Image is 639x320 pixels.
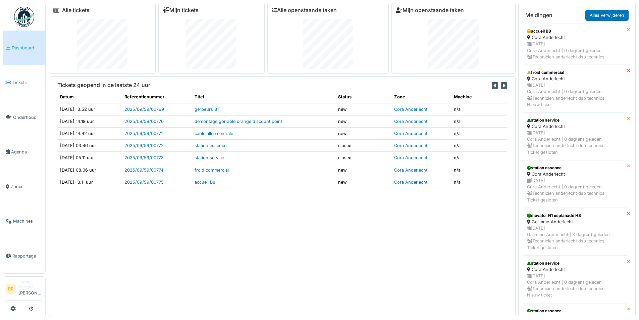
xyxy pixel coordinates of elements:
[394,119,427,124] a: Cora Anderlecht
[335,103,391,115] td: new
[335,140,391,152] td: closed
[124,168,163,173] a: 2025/09/59/00774
[451,152,507,164] td: n/a
[527,165,623,171] div: station essence
[3,100,45,135] a: Onderhoud
[124,180,164,185] a: 2025/09/59/00775
[18,279,43,299] li: [PERSON_NAME]
[3,65,45,100] a: Tickets
[124,119,164,124] a: 2025/09/59/00770
[527,260,623,266] div: station service
[394,143,427,148] a: Cora Anderlecht
[394,168,427,173] a: Cora Anderlecht
[62,7,90,13] a: Alle tickets
[57,127,122,139] td: [DATE] 14.42 uur
[57,103,122,115] td: [DATE] 13.52 uur
[527,266,623,273] div: Cora Anderlecht
[527,177,623,203] div: [DATE] Cora Anderlecht | 0 dag(en) geleden Technicien anderlecht dsb technics Ticket gesloten
[451,127,507,139] td: n/a
[195,107,220,112] a: gerbeurs B11
[451,115,507,127] td: n/a
[523,160,627,208] a: station essence Cora Anderlecht [DATE]Cora Anderlecht | 0 dag(en) geleden Technicien anderlecht d...
[124,131,163,136] a: 2025/09/59/00771
[451,164,507,176] td: n/a
[525,12,552,18] h6: Meldingen
[12,253,43,259] span: Rapportage
[523,112,627,160] a: station service Cora Anderlecht [DATE]Cora Anderlecht | 0 dag(en) geleden Technicien anderlecht d...
[195,131,233,136] a: câble allée centrale
[527,117,623,123] div: station service
[13,218,43,224] span: Machines
[527,308,623,314] div: station essence
[124,107,164,112] a: 2025/09/59/00769
[6,279,43,301] a: RR Lokale manager[PERSON_NAME]
[335,176,391,188] td: new
[527,82,623,108] div: [DATE] Cora Anderlecht | 0 dag(en) geleden Technicien anderlecht dsb technics Nieuw ticket
[523,65,627,112] a: froid commercial Cora Anderlecht [DATE]Cora Anderlecht | 0 dag(en) geleden Technicien anderlecht ...
[451,91,507,103] th: Machine
[394,180,427,185] a: Cora Anderlecht
[195,119,282,124] a: démontage gondole orange discount point
[523,208,627,256] a: movator N1 esplanade HS Galimmo Anderlecht [DATE]Galimmo Anderlecht | 3 dag(en) geleden Technicie...
[391,91,451,103] th: Zone
[57,82,150,88] h6: Tickets geopend in de laatste 24 uur
[122,91,192,103] th: Referentienummer
[396,7,464,13] a: Mijn openstaande taken
[527,171,623,177] div: Cora Anderlecht
[527,123,623,130] div: Cora Anderlecht
[527,34,623,41] div: Cora Anderlecht
[3,169,45,204] a: Zones
[195,155,224,160] a: station service
[3,204,45,238] a: Machines
[451,176,507,188] td: n/a
[527,213,623,219] div: movator N1 esplanade HS
[335,127,391,139] td: new
[195,168,229,173] a: froid commercial
[192,91,335,103] th: Titel
[394,155,427,160] a: Cora Anderlecht
[12,79,43,86] span: Tickets
[3,135,45,169] a: Agenda
[163,7,199,13] a: Mijn tickets
[272,7,337,13] a: Alle openstaande taken
[527,273,623,299] div: [DATE] Cora Anderlecht | 0 dag(en) geleden Technicien anderlecht dsb technics Nieuw ticket
[57,164,122,176] td: [DATE] 08.06 uur
[527,70,623,76] div: froid commercial
[3,31,45,65] a: Dashboard
[523,24,627,65] a: accueil B8 Cora Anderlecht [DATE]Cora Anderlecht | 0 dag(en) geleden Technicien anderlecht dsb te...
[57,152,122,164] td: [DATE] 05.11 uur
[335,115,391,127] td: new
[394,131,427,136] a: Cora Anderlecht
[11,183,43,190] span: Zones
[124,155,164,160] a: 2025/09/59/00773
[335,152,391,164] td: closed
[451,140,507,152] td: n/a
[195,180,215,185] a: accueil B8
[527,41,623,60] div: [DATE] Cora Anderlecht | 0 dag(en) geleden Technicien anderlecht dsb technics
[195,143,226,148] a: station essence
[57,115,122,127] td: [DATE] 14.18 uur
[527,219,623,225] div: Galimmo Anderlecht
[18,279,43,290] div: Lokale manager
[57,140,122,152] td: [DATE] 03.46 uur
[12,45,43,51] span: Dashboard
[57,176,122,188] td: [DATE] 13.11 uur
[14,7,34,27] img: Badge_color-CXgf-gQk.svg
[3,239,45,273] a: Rapportage
[527,225,623,251] div: [DATE] Galimmo Anderlecht | 3 dag(en) geleden Technicien anderlecht dsb technics Ticket gesloten
[527,76,623,82] div: Cora Anderlecht
[11,149,43,155] span: Agenda
[124,143,164,148] a: 2025/09/59/00772
[451,103,507,115] td: n/a
[335,91,391,103] th: Status
[394,107,427,112] a: Cora Anderlecht
[585,10,629,21] a: Alles verwijderen
[523,256,627,303] a: station service Cora Anderlecht [DATE]Cora Anderlecht | 0 dag(en) geleden Technicien anderlecht d...
[527,28,623,34] div: accueil B8
[335,164,391,176] td: new
[6,284,16,294] li: RR
[57,91,122,103] th: Datum
[527,130,623,155] div: [DATE] Cora Anderlecht | 0 dag(en) geleden Technicien anderlecht dsb technics Ticket gesloten
[13,114,43,121] span: Onderhoud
